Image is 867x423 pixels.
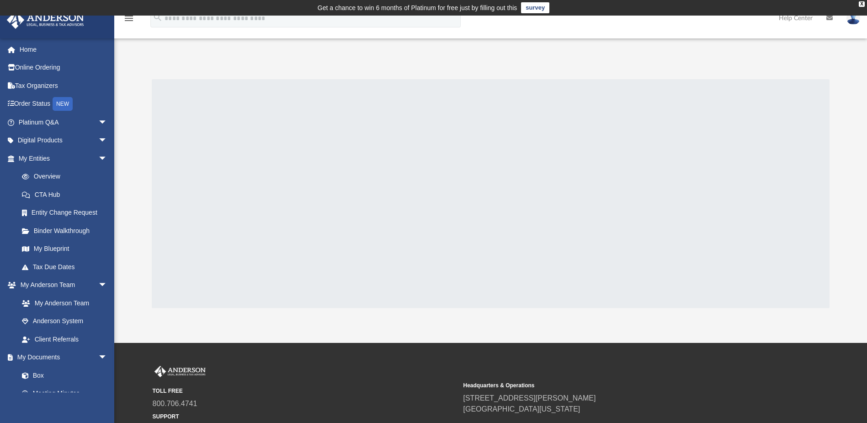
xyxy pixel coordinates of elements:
[6,76,121,95] a: Tax Organizers
[153,366,207,378] img: Anderson Advisors Platinum Portal
[6,276,117,294] a: My Anderson Teamarrow_drop_down
[98,276,117,295] span: arrow_drop_down
[6,59,121,77] a: Online Ordering
[6,95,121,114] a: Order StatusNEW
[98,131,117,150] span: arrow_drop_down
[13,312,117,331] a: Anderson System
[98,113,117,132] span: arrow_drop_down
[98,348,117,367] span: arrow_drop_down
[6,113,121,131] a: Platinum Q&Aarrow_drop_down
[13,222,121,240] a: Binder Walkthrough
[13,240,117,258] a: My Blueprint
[859,1,865,7] div: close
[13,330,117,348] a: Client Referrals
[13,185,121,204] a: CTA Hub
[153,412,457,421] small: SUPPORT
[521,2,549,13] a: survey
[153,12,163,22] i: search
[6,348,117,367] a: My Documentsarrow_drop_down
[13,366,112,385] a: Box
[53,97,73,111] div: NEW
[318,2,517,13] div: Get a chance to win 6 months of Platinum for free just by filling out this
[123,17,134,24] a: menu
[6,40,121,59] a: Home
[153,400,197,407] a: 800.706.4741
[98,149,117,168] span: arrow_drop_down
[13,168,121,186] a: Overview
[463,394,596,402] a: [STREET_ADDRESS][PERSON_NAME]
[123,13,134,24] i: menu
[13,385,117,403] a: Meeting Minutes
[6,149,121,168] a: My Entitiesarrow_drop_down
[13,258,121,276] a: Tax Due Dates
[6,131,121,150] a: Digital Productsarrow_drop_down
[846,11,860,25] img: User Pic
[4,11,87,29] img: Anderson Advisors Platinum Portal
[13,294,112,312] a: My Anderson Team
[153,387,457,395] small: TOLL FREE
[463,405,580,413] a: [GEOGRAPHIC_DATA][US_STATE]
[13,204,121,222] a: Entity Change Request
[463,381,768,390] small: Headquarters & Operations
